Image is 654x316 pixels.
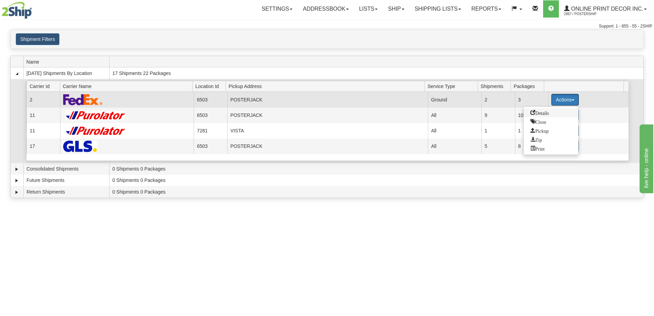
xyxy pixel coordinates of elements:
[227,108,428,123] td: POSTERJACK
[428,92,481,107] td: Ground
[481,123,515,139] td: 1
[530,137,542,142] span: Zip
[428,139,481,154] td: All
[63,111,128,120] img: Purolator
[13,177,20,184] a: Expand
[427,81,478,91] span: Service Type
[564,11,616,18] span: 2867 / PosterShip
[551,94,579,106] button: Actions
[5,4,64,12] div: live help - online
[466,0,506,18] a: Reports
[410,0,466,18] a: Shipping lists
[383,0,409,18] a: Ship
[524,135,578,144] a: Zip and Download All Shipping Documents
[23,186,109,198] td: Return Shipments
[26,56,109,67] span: Name
[63,126,128,135] img: Purolator
[515,108,548,123] td: 10
[481,81,511,91] span: Shipments
[559,0,652,18] a: Online Print Decor Inc. 2867 / PosterShip
[194,92,227,107] td: 6503
[63,81,193,91] span: Carrier Name
[354,0,383,18] a: Lists
[26,108,60,123] td: 11
[570,6,643,12] span: Online Print Decor Inc.
[256,0,298,18] a: Settings
[13,189,20,196] a: Expand
[26,123,60,139] td: 11
[194,108,227,123] td: 6503
[481,139,515,154] td: 5
[16,33,59,45] button: Shipment Filters
[23,175,109,186] td: Future Shipments
[530,146,544,151] span: Print
[515,92,548,107] td: 3
[13,166,20,173] a: Expand
[524,108,578,117] a: Go to Details view
[524,144,578,153] a: Print or Download All Shipping Documents in one file
[26,139,60,154] td: 17
[227,139,428,154] td: POSTERJACK
[2,2,32,19] img: logo2867.jpg
[530,110,549,115] span: Details
[530,119,546,124] span: Close
[23,163,109,175] td: Consolidated Shipments
[524,117,578,126] a: Close this group
[109,175,643,186] td: 0 Shipments 0 Packages
[428,108,481,123] td: All
[109,163,643,175] td: 0 Shipments 0 Packages
[227,92,428,107] td: POSTERJACK
[481,108,515,123] td: 9
[514,81,544,91] span: Packages
[26,92,60,107] td: 2
[30,81,60,91] span: Carrier Id
[109,67,643,79] td: 17 Shipments 22 Packages
[63,141,97,152] img: GLS Canada
[481,92,515,107] td: 2
[195,81,226,91] span: Location Id
[227,123,428,139] td: VISTA
[530,128,549,133] span: Pickup
[194,123,227,139] td: 7281
[2,23,652,29] div: Support: 1 - 855 - 55 - 2SHIP
[524,126,578,135] a: Request a carrier pickup
[109,186,643,198] td: 0 Shipments 0 Packages
[298,0,354,18] a: Addressbook
[515,123,548,139] td: 1
[638,123,653,193] iframe: chat widget
[13,70,20,77] a: Collapse
[515,139,548,154] td: 8
[63,94,103,105] img: FedEx Express®
[229,81,425,91] span: Pickup Address
[194,139,227,154] td: 6503
[23,67,109,79] td: [DATE] Shipments By Location
[428,123,481,139] td: All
